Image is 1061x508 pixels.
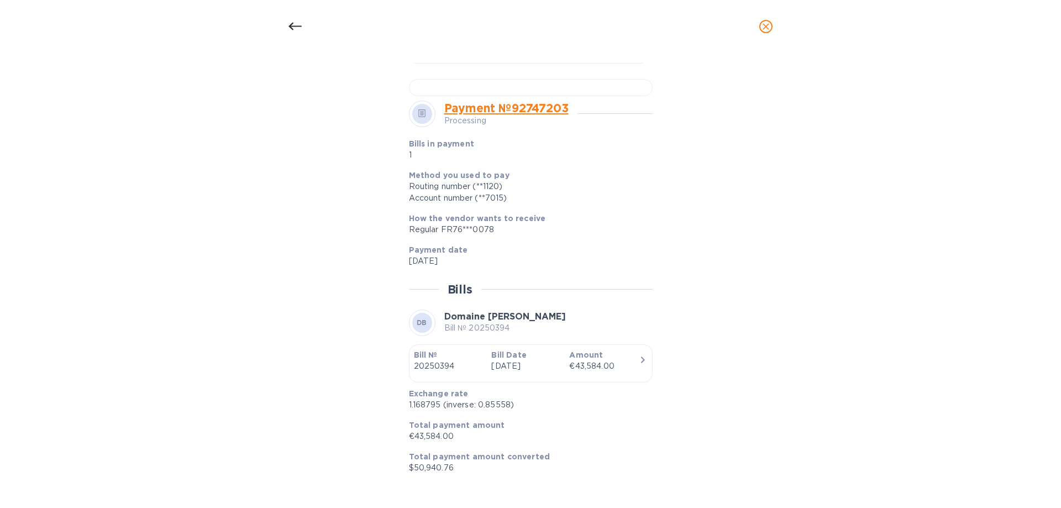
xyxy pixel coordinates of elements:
[409,431,644,442] p: €43,584.00
[409,344,653,383] button: Bill №20250394Bill Date[DATE]Amount€43,584.00
[417,318,427,327] b: DB
[569,360,638,372] div: €43,584.00
[491,350,526,359] b: Bill Date
[444,311,566,322] b: Domaine [PERSON_NAME]
[444,115,569,127] p: Processing
[753,13,779,40] button: close
[409,214,546,223] b: How the vendor wants to receive
[409,181,644,192] div: Routing number (**1120)
[409,421,505,430] b: Total payment amount
[569,350,603,359] b: Amount
[409,149,565,161] p: 1
[409,192,644,204] div: Account number (**7015)
[409,452,550,461] b: Total payment amount converted
[409,255,644,267] p: [DATE]
[409,224,644,235] div: Regular FR76***0078
[409,245,468,254] b: Payment date
[409,171,510,180] b: Method you used to pay
[409,139,474,148] b: Bills in payment
[409,389,469,398] b: Exchange rate
[448,282,472,296] h2: Bills
[491,360,560,372] p: [DATE]
[414,350,438,359] b: Bill №
[414,360,483,372] p: 20250394
[444,101,569,115] a: Payment № 92747203
[444,322,566,334] p: Bill № 20250394
[409,399,644,411] p: 1.168795 (inverse: 0.85558)
[409,462,644,474] p: $50,940.76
